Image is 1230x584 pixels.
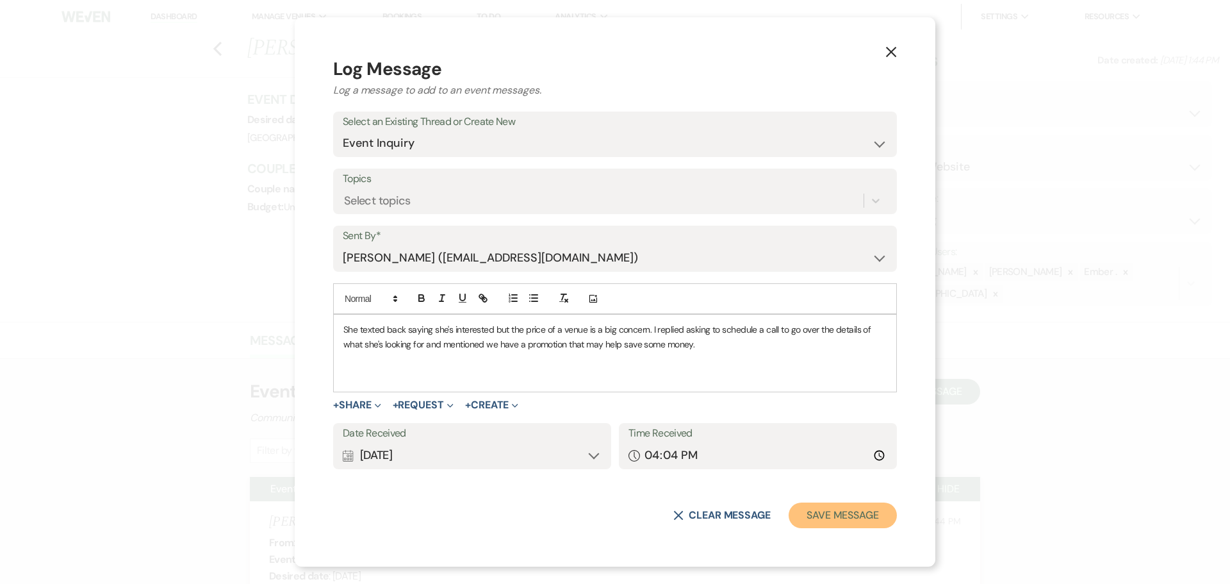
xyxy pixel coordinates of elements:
div: [DATE] [343,443,602,468]
label: Date Received [343,424,602,443]
div: Select topics [344,192,411,210]
button: Clear message [673,510,771,521]
span: + [333,400,339,410]
p: Log a message to add to an event messages. [333,83,897,98]
label: Time Received [628,424,887,443]
span: + [393,400,398,410]
button: Request [393,400,454,410]
label: Topics [343,170,887,188]
label: Select an Existing Thread or Create New [343,113,887,131]
button: Create [465,400,518,410]
button: Share [333,400,381,410]
label: Sent By* [343,227,887,246]
p: Log Message [333,56,897,83]
span: + [465,400,471,410]
button: Save Message [789,503,897,528]
p: She texted back saying she's interested but the price of a venue is a big concern. I replied aski... [343,322,887,351]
